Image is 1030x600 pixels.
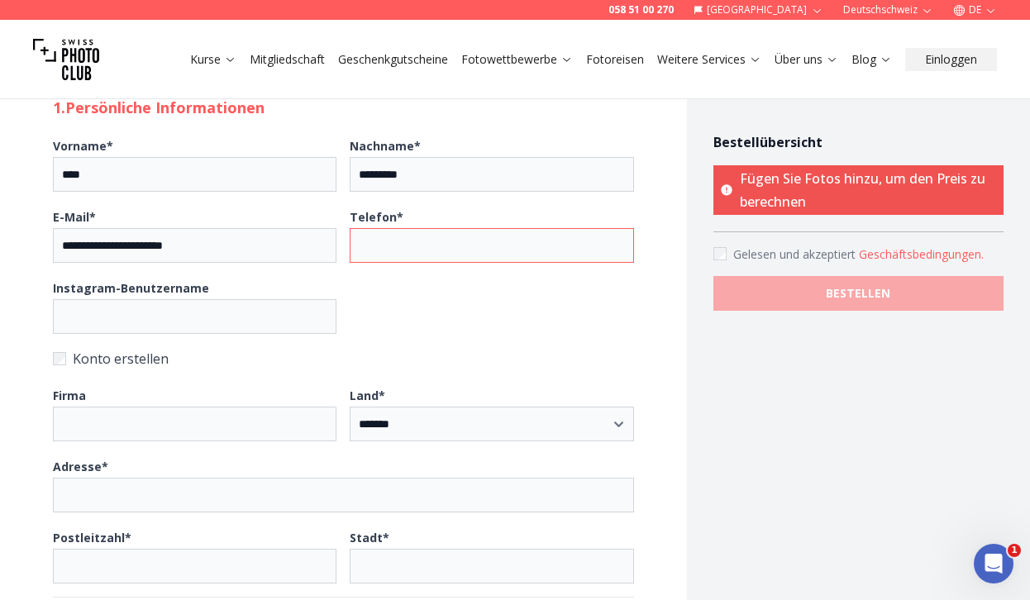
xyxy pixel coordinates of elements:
button: Kurse [184,48,243,71]
b: E-Mail * [53,209,96,225]
span: 1 [1008,544,1021,557]
a: Kurse [190,51,236,68]
span: Gelesen und akzeptiert [733,246,859,262]
button: Über uns [768,48,845,71]
b: Postleitzahl * [53,530,131,545]
input: Telefon* [350,228,633,263]
button: Fotoreisen [579,48,651,71]
a: Über uns [775,51,838,68]
a: Fotoreisen [586,51,644,68]
button: Geschenkgutscheine [331,48,455,71]
b: Vorname * [53,138,113,154]
b: Telefon * [350,209,403,225]
input: Postleitzahl* [53,549,336,583]
h2: 1. Persönliche Informationen [53,96,634,119]
button: Einloggen [905,48,997,71]
a: Blog [851,51,892,68]
input: E-Mail* [53,228,336,263]
a: Fotowettbewerbe [461,51,573,68]
b: BESTELLEN [826,285,890,302]
b: Land * [350,388,385,403]
button: Fotowettbewerbe [455,48,579,71]
input: Konto erstellen [53,352,66,365]
input: Instagram-Benutzername [53,299,336,334]
input: Vorname* [53,157,336,192]
iframe: Intercom live chat [974,544,1013,583]
input: Firma [53,407,336,441]
b: Nachname * [350,138,421,154]
a: Geschenkgutscheine [338,51,448,68]
button: Mitgliedschaft [243,48,331,71]
input: Adresse* [53,478,634,512]
b: Stadt * [350,530,389,545]
a: 058 51 00 270 [608,3,674,17]
a: Mitgliedschaft [250,51,325,68]
button: Weitere Services [651,48,768,71]
h4: Bestellübersicht [713,132,1004,152]
button: Blog [845,48,899,71]
img: Swiss photo club [33,26,99,93]
p: Fügen Sie Fotos hinzu, um den Preis zu berechnen [713,165,1004,215]
b: Instagram-Benutzername [53,280,209,296]
input: Accept terms [713,247,727,260]
input: Nachname* [350,157,633,192]
b: Firma [53,388,86,403]
b: Adresse * [53,459,108,474]
select: Land* [350,407,633,441]
input: Stadt* [350,549,633,583]
button: Accept termsGelesen und akzeptiert [859,246,984,263]
label: Konto erstellen [53,347,634,370]
a: Weitere Services [657,51,761,68]
button: BESTELLEN [713,276,1004,311]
